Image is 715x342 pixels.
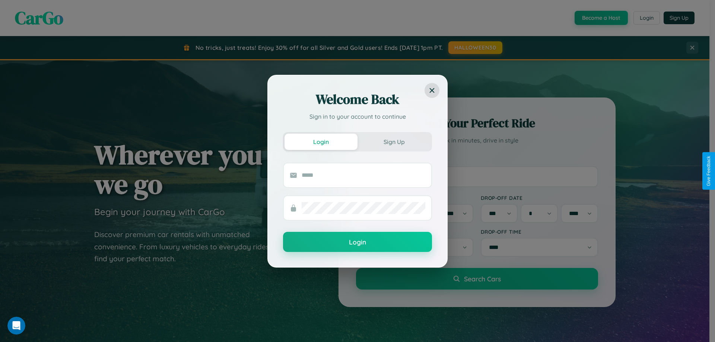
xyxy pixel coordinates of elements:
[706,156,711,186] div: Give Feedback
[7,317,25,335] iframe: Intercom live chat
[357,134,430,150] button: Sign Up
[283,112,432,121] p: Sign in to your account to continue
[285,134,357,150] button: Login
[283,90,432,108] h2: Welcome Back
[283,232,432,252] button: Login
